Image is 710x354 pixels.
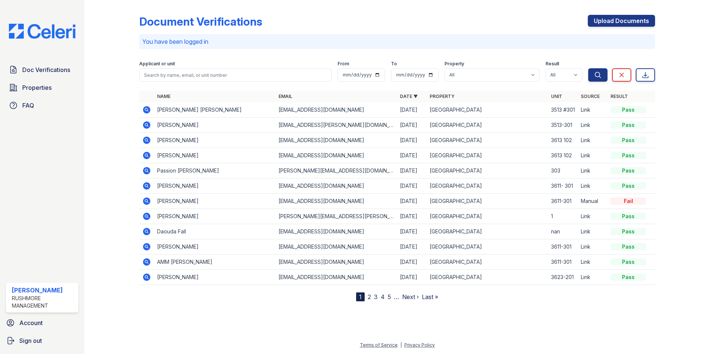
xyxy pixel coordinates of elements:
span: Sign out [19,336,42,345]
a: 4 [381,293,385,301]
td: [DATE] [397,270,427,285]
td: Link [578,239,608,255]
a: Property [430,94,455,99]
div: Pass [610,137,646,144]
label: From [338,61,349,67]
td: [GEOGRAPHIC_DATA] [427,133,548,148]
div: Rushmore Management [12,295,75,309]
div: Pass [610,213,646,220]
td: [GEOGRAPHIC_DATA] [427,118,548,133]
td: [PERSON_NAME][EMAIL_ADDRESS][PERSON_NAME][DOMAIN_NAME] [276,209,397,224]
a: 5 [388,293,391,301]
td: [DATE] [397,178,427,194]
div: Pass [610,243,646,250]
a: Terms of Service [360,342,398,348]
div: | [400,342,402,348]
a: FAQ [6,98,78,113]
label: Result [545,61,559,67]
div: Pass [610,273,646,281]
td: 3611-301 [548,239,578,255]
td: 3611-301 [548,194,578,209]
td: [PERSON_NAME] [154,148,276,163]
td: [DATE] [397,118,427,133]
span: FAQ [22,101,34,110]
td: Link [578,133,608,148]
a: Result [610,94,628,99]
td: [EMAIL_ADDRESS][PERSON_NAME][DOMAIN_NAME] [276,118,397,133]
td: [PERSON_NAME] [154,209,276,224]
a: 3 [374,293,378,301]
td: [GEOGRAPHIC_DATA] [427,178,548,194]
td: [PERSON_NAME] [154,133,276,148]
td: [GEOGRAPHIC_DATA] [427,270,548,285]
td: Link [578,118,608,133]
a: Date ▼ [400,94,418,99]
td: 3623-201 [548,270,578,285]
a: Account [3,315,81,330]
iframe: chat widget [679,324,703,347]
td: [GEOGRAPHIC_DATA] [427,224,548,239]
a: Source [581,94,600,99]
td: [PERSON_NAME] [154,270,276,285]
input: Search by name, email, or unit number [139,68,332,82]
div: Pass [610,182,646,190]
td: [GEOGRAPHIC_DATA] [427,102,548,118]
td: 303 [548,163,578,178]
td: [DATE] [397,194,427,209]
td: [GEOGRAPHIC_DATA] [427,148,548,163]
div: Pass [610,167,646,174]
div: Document Verifications [139,15,262,28]
td: [DATE] [397,255,427,270]
td: [EMAIL_ADDRESS][DOMAIN_NAME] [276,194,397,209]
label: To [391,61,397,67]
td: [EMAIL_ADDRESS][DOMAIN_NAME] [276,102,397,118]
span: … [394,292,399,301]
td: [PERSON_NAME] [154,239,276,255]
td: [DATE] [397,224,427,239]
td: [PERSON_NAME][EMAIL_ADDRESS][DOMAIN_NAME] [276,163,397,178]
a: Upload Documents [588,15,655,27]
button: Sign out [3,333,81,348]
td: [GEOGRAPHIC_DATA] [427,209,548,224]
div: Pass [610,152,646,159]
label: Applicant or unit [139,61,175,67]
td: Link [578,102,608,118]
td: Manual [578,194,608,209]
td: [EMAIL_ADDRESS][DOMAIN_NAME] [276,178,397,194]
td: [DATE] [397,209,427,224]
div: Pass [610,121,646,129]
td: Passion [PERSON_NAME] [154,163,276,178]
div: Pass [610,106,646,114]
div: [PERSON_NAME] [12,286,75,295]
span: Properties [22,83,52,92]
td: 3613 102 [548,148,578,163]
td: nan [548,224,578,239]
div: Pass [610,228,646,235]
a: Last » [422,293,438,301]
span: Account [19,318,43,327]
td: 3613 102 [548,133,578,148]
td: Link [578,270,608,285]
td: 3611- 301 [548,178,578,194]
div: Pass [610,258,646,266]
td: [GEOGRAPHIC_DATA] [427,255,548,270]
td: 3513-301 [548,118,578,133]
td: [DATE] [397,102,427,118]
td: 1 [548,209,578,224]
td: [DATE] [397,163,427,178]
td: [DATE] [397,148,427,163]
td: [EMAIL_ADDRESS][DOMAIN_NAME] [276,224,397,239]
a: Privacy Policy [404,342,435,348]
td: [EMAIL_ADDRESS][DOMAIN_NAME] [276,255,397,270]
div: Fail [610,197,646,205]
td: Link [578,224,608,239]
td: [EMAIL_ADDRESS][DOMAIN_NAME] [276,133,397,148]
a: Email [279,94,292,99]
img: CE_Logo_Blue-a8612792a0a2168367f1c8372b55b34899dd931a85d93a1a3d3e32e68fde9ad4.png [3,24,81,39]
td: Link [578,255,608,270]
td: [GEOGRAPHIC_DATA] [427,163,548,178]
p: You have been logged in [142,37,652,46]
a: Properties [6,80,78,95]
a: Next › [402,293,419,301]
td: Daouda Fall [154,224,276,239]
